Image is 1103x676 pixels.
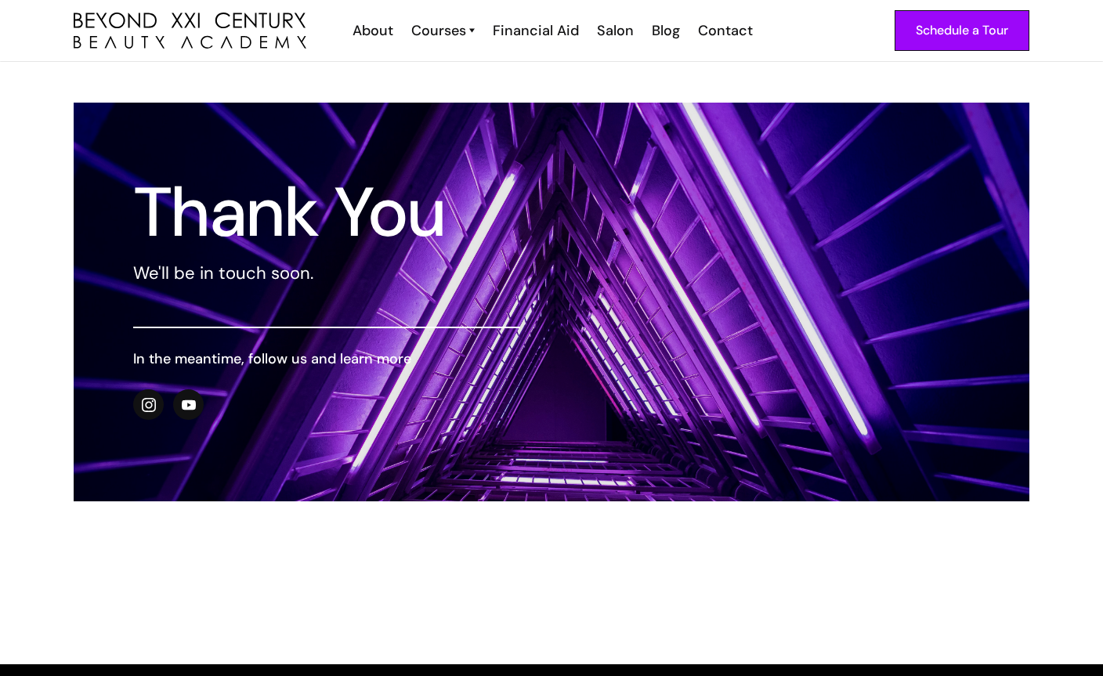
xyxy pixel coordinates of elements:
a: Salon [587,20,642,41]
div: Schedule a Tour [916,20,1008,41]
img: beyond 21st century beauty academy logo [74,13,306,49]
div: Courses [411,20,466,41]
div: Financial Aid [493,20,579,41]
a: Blog [642,20,688,41]
div: Blog [652,20,680,41]
h6: In the meantime, follow us and learn more [133,349,520,369]
a: Financial Aid [483,20,587,41]
a: Contact [688,20,761,41]
a: Courses [411,20,475,41]
a: About [342,20,401,41]
a: home [74,13,306,49]
p: We'll be in touch soon. [133,261,520,286]
div: About [353,20,393,41]
div: Salon [597,20,634,41]
div: Contact [698,20,753,41]
a: Schedule a Tour [895,10,1029,51]
h1: Thank You [133,184,520,240]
